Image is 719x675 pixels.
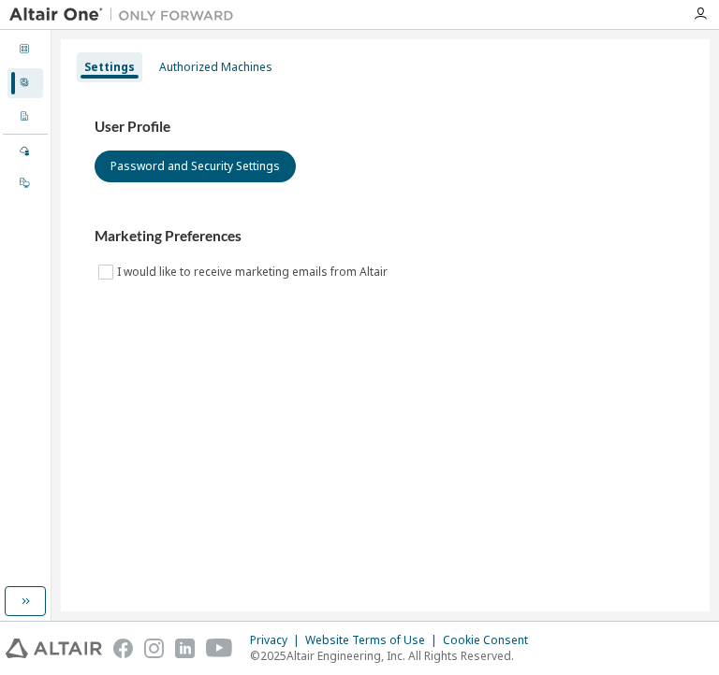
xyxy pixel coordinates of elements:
[7,168,43,198] div: On Prem
[206,639,233,658] img: youtube.svg
[144,639,164,658] img: instagram.svg
[443,633,539,648] div: Cookie Consent
[250,648,539,664] p: © 2025 Altair Engineering, Inc. All Rights Reserved.
[305,633,443,648] div: Website Terms of Use
[7,35,43,65] div: Dashboard
[250,633,305,648] div: Privacy
[9,6,243,24] img: Altair One
[7,68,43,98] div: User Profile
[84,60,135,75] div: Settings
[117,261,391,283] label: I would like to receive marketing emails from Altair
[6,639,102,658] img: altair_logo.svg
[95,118,676,136] h3: User Profile
[7,136,43,166] div: Managed
[113,639,133,658] img: facebook.svg
[175,639,195,658] img: linkedin.svg
[95,227,676,246] h3: Marketing Preferences
[7,102,43,132] div: Company Profile
[95,151,296,182] button: Password and Security Settings
[159,60,272,75] div: Authorized Machines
